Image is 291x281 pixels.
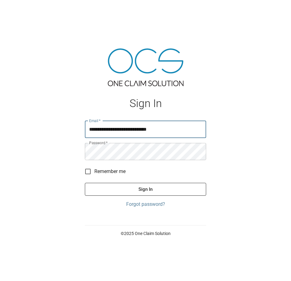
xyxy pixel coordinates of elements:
[7,4,32,16] img: ocs-logo-white-transparent.png
[94,168,126,175] span: Remember me
[89,140,108,145] label: Password
[85,201,206,208] a: Forgot password?
[85,183,206,196] button: Sign In
[89,118,101,123] label: Email
[85,97,206,110] h1: Sign In
[85,230,206,237] p: © 2025 One Claim Solution
[108,48,183,86] img: ocs-logo-tra.png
